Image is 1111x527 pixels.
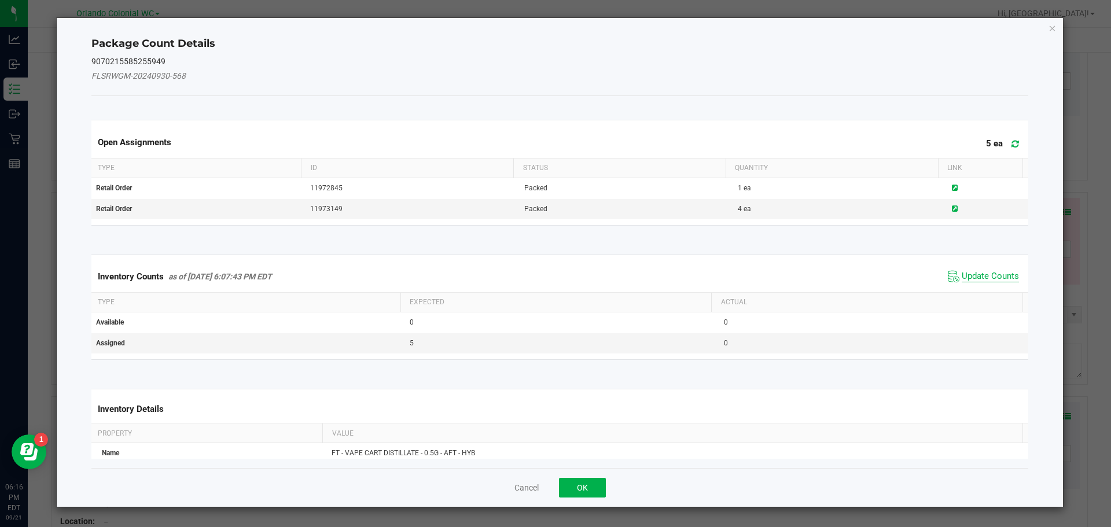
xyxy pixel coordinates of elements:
[96,318,124,326] span: Available
[962,271,1019,282] span: Update Counts
[34,433,48,447] iframe: Resource center unread badge
[410,318,414,326] span: 0
[311,164,317,172] span: ID
[524,184,547,192] span: Packed
[523,164,548,172] span: Status
[738,205,742,213] span: 4
[91,57,1029,66] h5: 9070215585255949
[98,271,164,282] span: Inventory Counts
[98,429,132,437] span: Property
[168,272,272,281] span: as of [DATE] 6:07:43 PM EDT
[98,298,115,306] span: Type
[514,482,539,493] button: Cancel
[410,298,444,306] span: Expected
[96,339,125,347] span: Assigned
[98,137,171,148] span: Open Assignments
[735,164,768,172] span: Quantity
[744,184,751,192] span: ea
[724,339,728,347] span: 0
[91,72,1029,80] h5: FLSRWGM-20240930-568
[310,184,343,192] span: 11972845
[102,449,119,457] span: Name
[721,298,747,306] span: Actual
[332,429,354,437] span: Value
[98,404,164,414] span: Inventory Details
[96,205,132,213] span: Retail Order
[310,205,343,213] span: 11973149
[524,205,547,213] span: Packed
[332,449,475,457] span: FT - VAPE CART DISTILLATE - 0.5G - AFT - HYB
[738,184,742,192] span: 1
[98,164,115,172] span: Type
[947,164,962,172] span: Link
[91,36,1029,51] h4: Package Count Details
[744,205,751,213] span: ea
[724,318,728,326] span: 0
[994,139,1003,149] span: ea
[410,339,414,347] span: 5
[96,184,132,192] span: Retail Order
[986,139,991,149] span: 5
[559,478,606,497] button: OK
[12,434,46,469] iframe: Resource center
[1049,21,1057,35] button: Close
